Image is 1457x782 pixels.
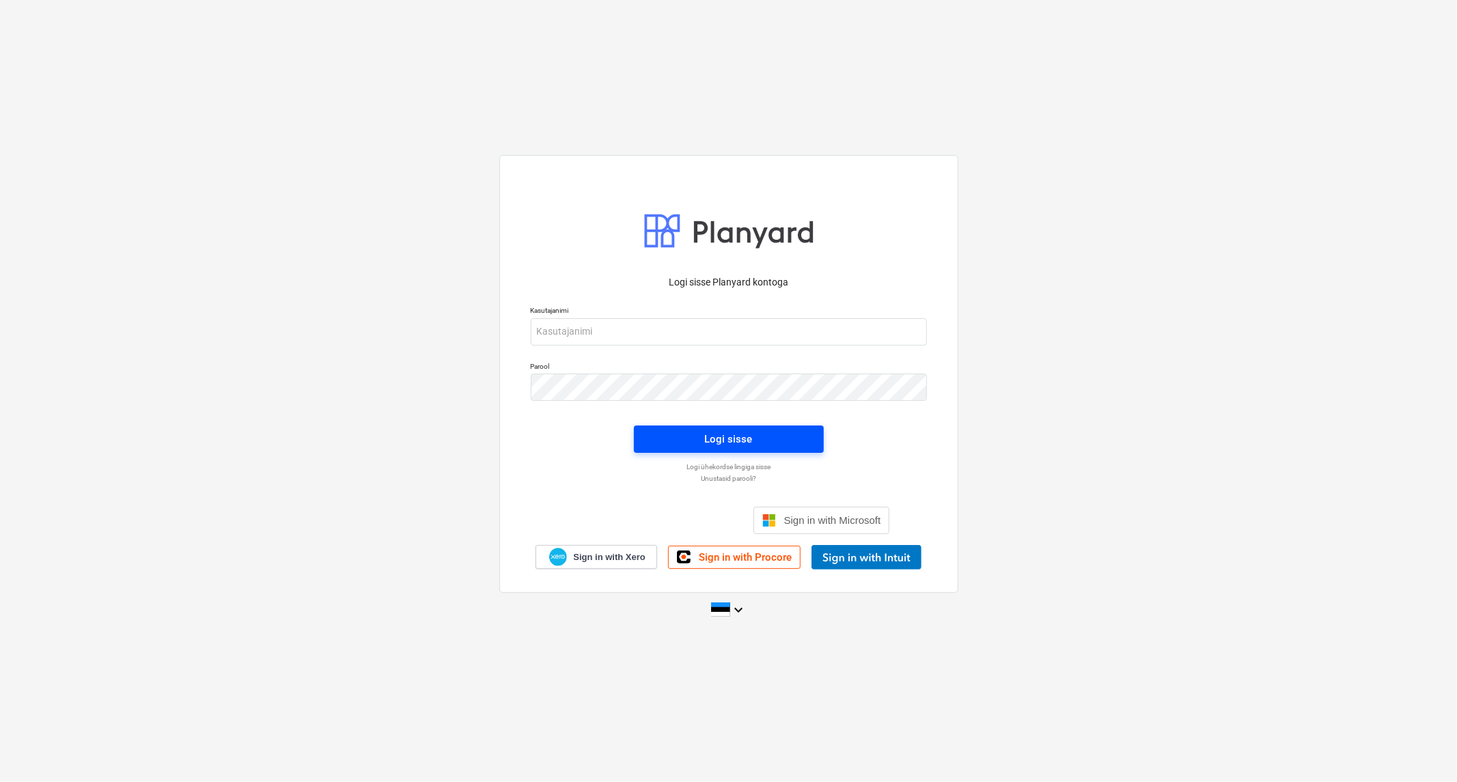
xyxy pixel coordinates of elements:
[531,318,927,346] input: Kasutajanimi
[573,551,645,563] span: Sign in with Xero
[536,545,657,569] a: Sign in with Xero
[784,514,881,526] span: Sign in with Microsoft
[730,602,747,618] i: keyboard_arrow_down
[524,474,934,483] a: Unustasid parooli?
[549,548,567,566] img: Xero logo
[531,362,927,374] p: Parool
[762,514,776,527] img: Microsoft logo
[699,551,792,563] span: Sign in with Procore
[634,425,824,453] button: Logi sisse
[531,306,927,318] p: Kasutajanimi
[531,275,927,290] p: Logi sisse Planyard kontoga
[705,430,753,448] div: Logi sisse
[1389,716,1457,782] iframe: Chat Widget
[668,546,801,569] a: Sign in with Procore
[561,505,749,535] iframe: Sisselogimine Google'i nupu abil
[524,462,934,471] a: Logi ühekordse lingiga sisse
